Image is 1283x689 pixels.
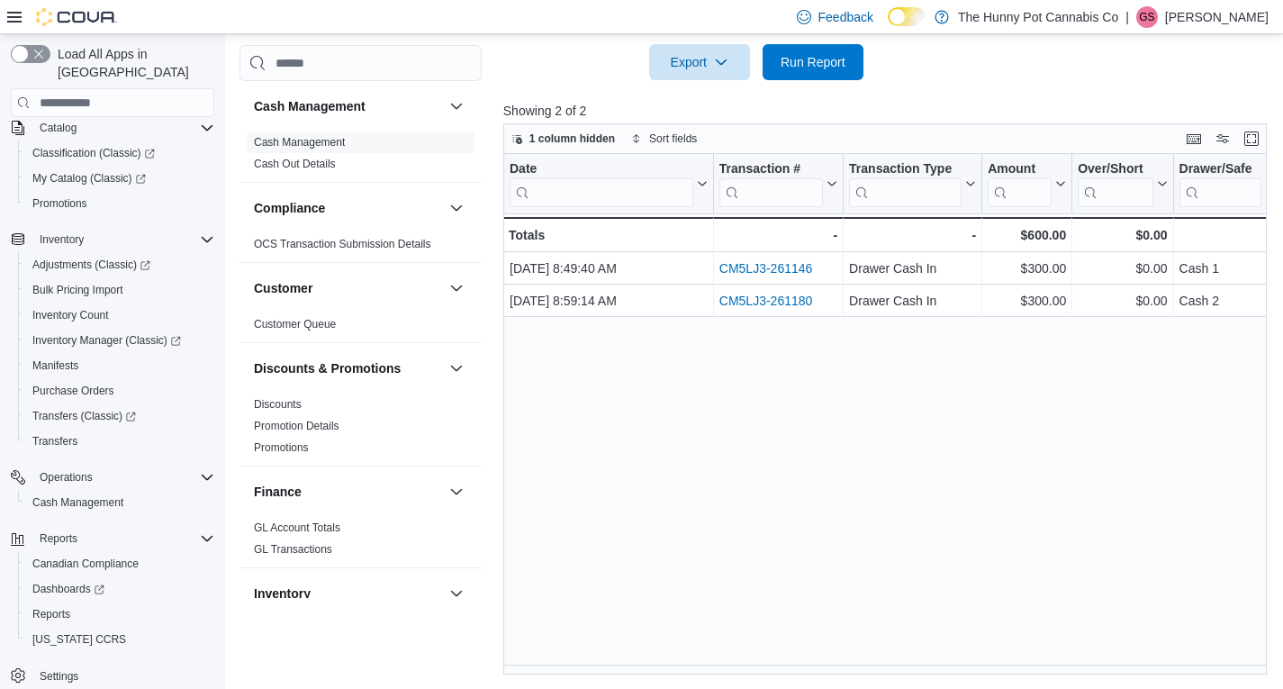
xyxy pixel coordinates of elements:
[18,602,221,627] button: Reports
[32,528,85,549] button: Reports
[25,578,112,600] a: Dashboards
[40,121,77,135] span: Catalog
[1212,128,1233,150] button: Display options
[988,161,1052,207] div: Amount
[446,95,467,117] button: Cash Management
[988,161,1066,207] button: Amount
[254,157,336,171] span: Cash Out Details
[254,521,340,534] a: GL Account Totals
[1183,128,1205,150] button: Keyboard shortcuts
[32,434,77,449] span: Transfers
[849,258,976,279] div: Drawer Cash In
[18,627,221,652] button: [US_STATE] CCRS
[1078,290,1167,312] div: $0.00
[18,252,221,277] a: Adjustments (Classic)
[25,629,214,650] span: Washington CCRS
[32,384,114,398] span: Purchase Orders
[18,429,221,454] button: Transfers
[988,258,1066,279] div: $300.00
[50,45,214,81] span: Load All Apps in [GEOGRAPHIC_DATA]
[1179,258,1276,279] div: Cash 1
[254,135,345,150] span: Cash Management
[239,233,482,262] div: Compliance
[510,161,708,207] button: Date
[254,136,345,149] a: Cash Management
[446,583,467,604] button: Inventory
[18,551,221,576] button: Canadian Compliance
[32,582,104,596] span: Dashboards
[849,290,976,312] div: Drawer Cash In
[25,629,133,650] a: [US_STATE] CCRS
[18,191,221,216] button: Promotions
[32,607,70,621] span: Reports
[1078,161,1152,178] div: Over/Short
[719,294,813,308] a: CM5LJ3-261180
[32,229,91,250] button: Inventory
[254,585,442,603] button: Inventory
[32,665,214,687] span: Settings
[25,279,214,301] span: Bulk Pricing Import
[510,161,693,207] div: Date
[32,666,86,687] a: Settings
[254,279,312,297] h3: Customer
[660,44,739,80] span: Export
[32,467,100,488] button: Operations
[254,521,340,535] span: GL Account Totals
[849,161,976,207] button: Transaction Type
[510,161,693,178] div: Date
[18,378,221,403] button: Purchase Orders
[254,359,401,377] h3: Discounts & Promotions
[18,303,221,328] button: Inventory Count
[446,197,467,219] button: Compliance
[25,355,214,376] span: Manifests
[988,290,1066,312] div: $300.00
[32,528,214,549] span: Reports
[18,166,221,191] a: My Catalog (Classic)
[254,483,442,501] button: Finance
[25,279,131,301] a: Bulk Pricing Import
[25,492,214,513] span: Cash Management
[32,117,214,139] span: Catalog
[254,359,442,377] button: Discounts & Promotions
[40,531,77,546] span: Reports
[25,603,214,625] span: Reports
[25,492,131,513] a: Cash Management
[254,97,366,115] h3: Cash Management
[254,318,336,331] a: Customer Queue
[254,543,332,556] a: GL Transactions
[32,467,214,488] span: Operations
[32,333,181,348] span: Inventory Manager (Classic)
[40,470,93,485] span: Operations
[818,8,873,26] span: Feedback
[254,199,325,217] h3: Compliance
[25,142,214,164] span: Classification (Classic)
[1241,128,1262,150] button: Enter fullscreen
[25,431,214,452] span: Transfers
[4,465,221,490] button: Operations
[239,313,482,342] div: Customer
[25,193,95,214] a: Promotions
[649,44,750,80] button: Export
[719,161,823,178] div: Transaction #
[254,440,309,455] span: Promotions
[719,261,813,276] a: CM5LJ3-261146
[1125,6,1129,28] p: |
[1139,6,1154,28] span: GS
[254,317,336,331] span: Customer Queue
[25,168,214,189] span: My Catalog (Classic)
[4,115,221,141] button: Catalog
[719,224,837,246] div: -
[239,394,482,466] div: Discounts & Promotions
[503,102,1275,120] p: Showing 2 of 2
[25,254,214,276] span: Adjustments (Classic)
[254,238,431,250] a: OCS Transaction Submission Details
[25,304,116,326] a: Inventory Count
[32,557,139,571] span: Canadian Compliance
[254,419,339,433] span: Promotion Details
[1078,161,1167,207] button: Over/Short
[446,481,467,503] button: Finance
[888,7,926,26] input: Dark Mode
[25,431,85,452] a: Transfers
[849,161,962,207] div: Transaction Type
[32,358,78,373] span: Manifests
